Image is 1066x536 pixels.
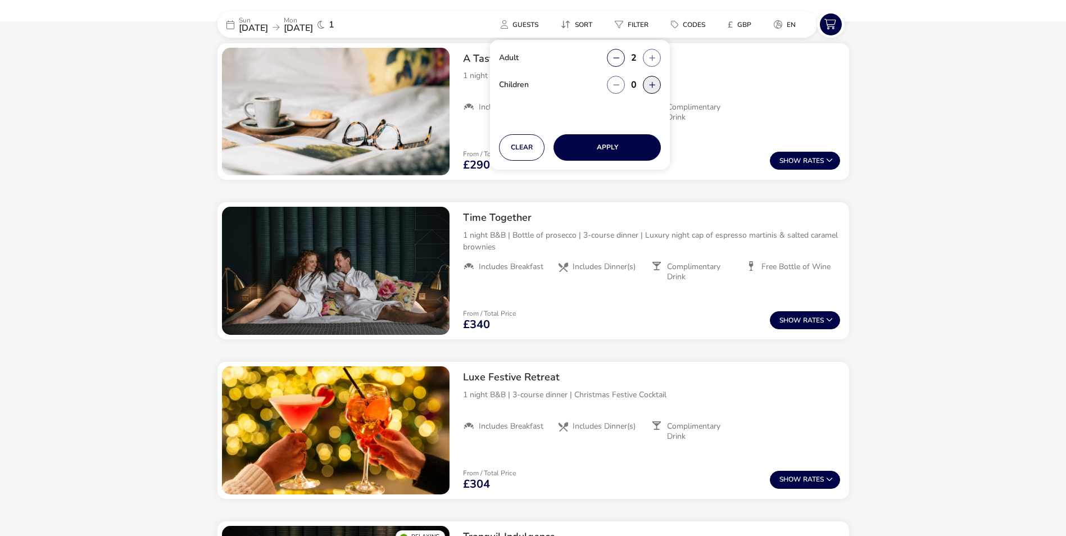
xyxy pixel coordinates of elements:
[728,19,733,30] i: £
[479,102,543,112] span: Includes Breakfast
[779,476,803,483] span: Show
[499,134,545,161] button: Clear
[628,20,648,29] span: Filter
[454,202,849,291] div: Time Together1 night B&B | Bottle of prosecco | 3-course dinner | Luxury night cap of espresso ma...
[683,20,705,29] span: Codes
[770,471,840,489] button: ShowRates
[770,152,840,170] button: ShowRates
[454,43,849,132] div: A Taste of Freedom1 night B&B | 3-course dinner | Glass of proseccoIncludes BreakfastIncludes Din...
[606,16,657,33] button: Filter
[573,262,636,272] span: Includes Dinner(s)
[217,11,386,38] div: Sun[DATE]Mon[DATE]1
[662,16,714,33] button: Codes
[512,20,538,29] span: Guests
[573,421,636,431] span: Includes Dinner(s)
[667,421,737,442] span: Complimentary Drink
[492,16,552,33] naf-pibe-menu-bar-item: Guests
[499,81,538,89] label: Children
[463,211,840,224] h2: Time Together
[779,317,803,324] span: Show
[499,54,528,62] label: Adult
[463,319,490,330] span: £340
[770,311,840,329] button: ShowRates
[284,17,313,24] p: Mon
[239,17,268,24] p: Sun
[779,157,803,165] span: Show
[575,20,592,29] span: Sort
[479,421,543,431] span: Includes Breakfast
[479,262,543,272] span: Includes Breakfast
[552,16,606,33] naf-pibe-menu-bar-item: Sort
[463,479,490,490] span: £304
[719,16,760,33] button: £GBP
[239,22,268,34] span: [DATE]
[606,16,662,33] naf-pibe-menu-bar-item: Filter
[662,16,719,33] naf-pibe-menu-bar-item: Codes
[737,20,751,29] span: GBP
[787,20,796,29] span: en
[463,229,840,253] p: 1 night B&B | Bottle of prosecco | 3-course dinner | Luxury night cap of espresso martinis & salt...
[667,102,737,122] span: Complimentary Drink
[765,16,805,33] button: en
[454,362,849,451] div: Luxe Festive Retreat 1 night B&B | 3-course dinner | Christmas Festive Cocktail Includes Breakfas...
[554,134,661,161] button: Apply
[463,52,840,65] h2: A Taste of Freedom
[765,16,809,33] naf-pibe-menu-bar-item: en
[463,470,516,476] p: From / Total Price
[463,371,840,384] h2: Luxe Festive Retreat
[492,16,547,33] button: Guests
[463,151,516,157] p: From / Total Price
[719,16,765,33] naf-pibe-menu-bar-item: £GBP
[284,22,313,34] span: [DATE]
[761,262,831,272] span: Free Bottle of Wine
[667,262,737,282] span: Complimentary Drink
[463,70,840,81] p: 1 night B&B | 3-course dinner | Glass of prosecco
[329,20,334,29] span: 1
[222,207,450,335] swiper-slide: 1 / 1
[222,48,450,176] swiper-slide: 1 / 1
[463,389,840,401] p: 1 night B&B | 3-course dinner | Christmas Festive Cocktail
[463,310,516,317] p: From / Total Price
[463,160,490,171] span: £290
[222,366,450,494] swiper-slide: 1 / 1
[552,16,601,33] button: Sort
